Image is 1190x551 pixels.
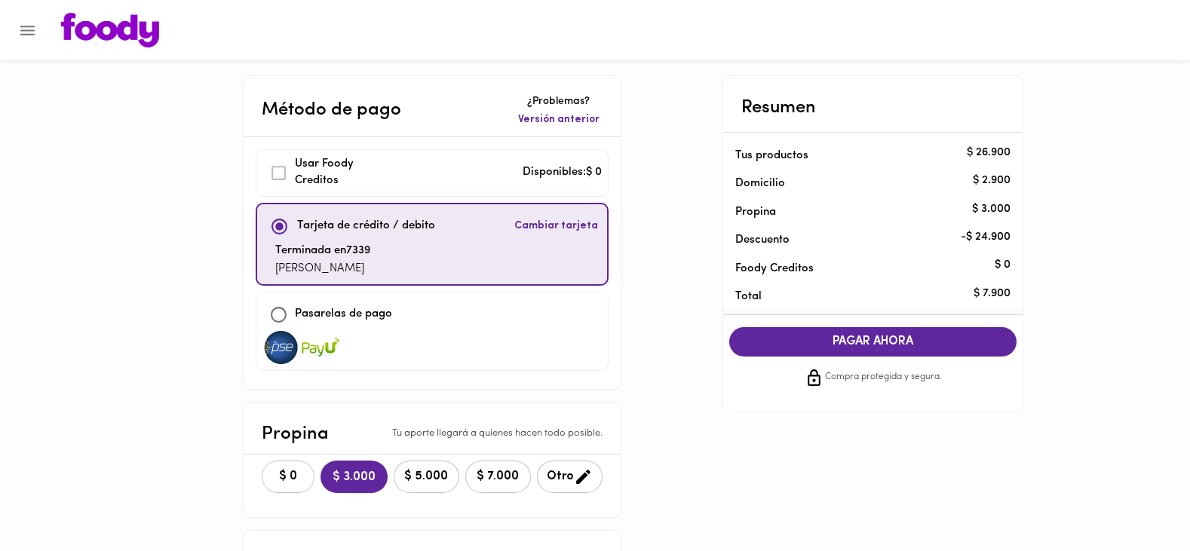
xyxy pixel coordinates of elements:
span: $ 3.000 [333,470,376,485]
img: visa [302,331,339,364]
button: PAGAR AHORA [729,327,1017,357]
p: Tarjeta de crédito / debito [297,218,435,235]
iframe: Messagebird Livechat Widget [1103,464,1175,536]
p: Pasarelas de pago [295,306,392,323]
button: $ 3.000 [321,461,388,493]
button: $ 5.000 [394,461,459,493]
p: Tus productos [735,148,987,164]
p: Descuento [735,232,790,248]
p: Tu aporte llegará a quienes hacen todo posible. [392,427,603,441]
p: Domicilio [735,176,785,191]
p: Total [735,289,987,305]
p: Foody Creditos [735,261,987,277]
span: $ 0 [271,470,305,484]
p: ¿Problemas? [515,94,603,109]
span: $ 7.000 [475,470,521,484]
span: $ 5.000 [403,470,449,484]
button: Menu [9,12,46,49]
button: Cambiar tarjeta [511,210,601,243]
p: $ 0 [995,258,1011,274]
p: Propina [262,421,329,448]
p: $ 2.900 [973,173,1011,188]
span: Versión anterior [518,112,600,127]
span: Compra protegida y segura. [825,370,942,385]
p: Usar Foody Creditos [295,156,398,190]
span: Cambiar tarjeta [514,219,598,234]
span: Otro [547,467,593,486]
button: $ 7.000 [465,461,531,493]
p: Resumen [741,94,816,121]
button: $ 0 [262,461,314,493]
p: Disponibles: $ 0 [523,164,602,182]
button: Versión anterior [515,109,603,130]
img: visa [262,331,300,364]
p: $ 7.900 [974,286,1011,302]
p: [PERSON_NAME] [275,261,370,278]
p: $ 26.900 [967,145,1011,161]
p: Terminada en 7339 [275,243,370,260]
p: $ 3.000 [972,201,1011,217]
span: PAGAR AHORA [744,335,1002,349]
img: logo.png [61,13,159,47]
button: Otro [537,461,603,493]
p: Propina [735,204,987,220]
p: - $ 24.900 [961,229,1011,245]
p: Método de pago [262,96,401,124]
